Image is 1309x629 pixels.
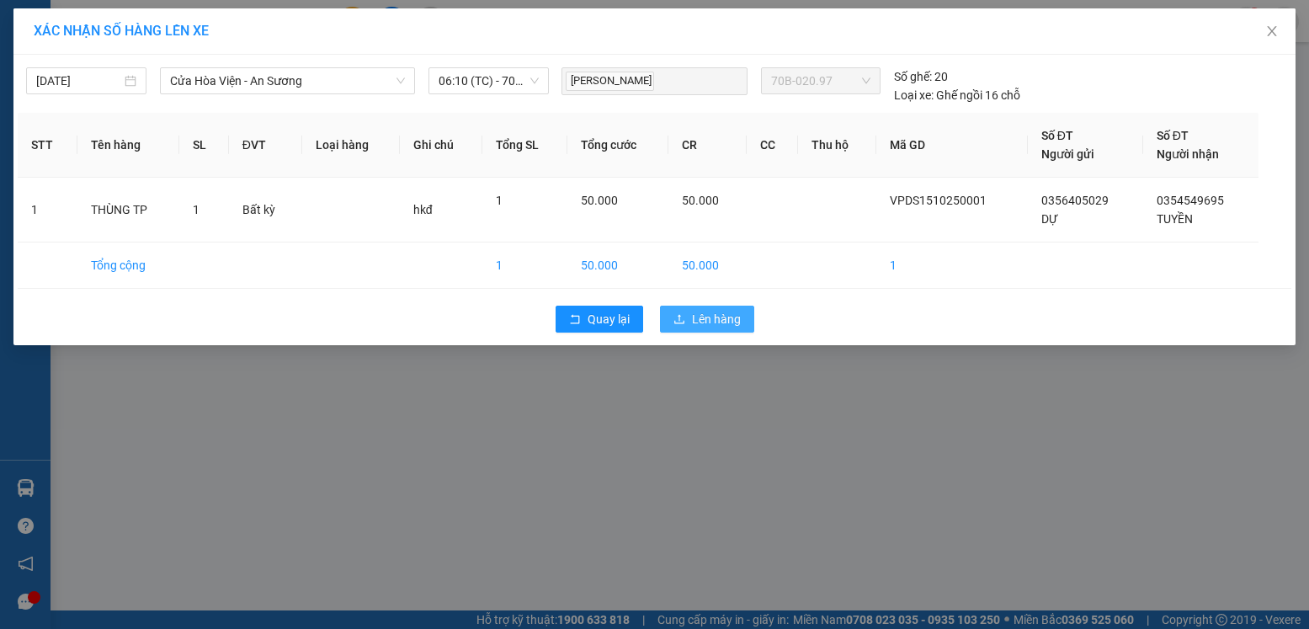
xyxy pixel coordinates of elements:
[18,178,77,243] td: 1
[439,68,539,93] span: 06:10 (TC) - 70B-020.97
[556,306,643,333] button: rollbackQuay lại
[400,113,482,178] th: Ghi chú
[1157,147,1219,161] span: Người nhận
[77,113,179,178] th: Tên hàng
[29,52,104,64] span: THÙNG TP -
[157,106,188,118] span: 50.000
[668,113,747,178] th: CR
[894,67,948,86] div: 20
[894,86,934,104] span: Loại xe:
[5,67,247,81] p: -------------------------------------------
[569,313,581,327] span: rollback
[18,113,77,178] th: STT
[566,72,654,91] span: [PERSON_NAME]
[170,68,405,93] span: Cửa Hòa Viện - An Sương
[7,85,55,97] span: CR:
[1157,129,1189,142] span: Số ĐT
[1248,8,1296,56] button: Close
[682,194,719,207] span: 50.000
[34,23,209,39] span: XÁC NHẬN SỐ HÀNG LÊN XE
[145,52,151,64] span: 1
[194,37,222,50] span: Cước
[77,243,179,289] td: Tổng cộng
[129,106,188,118] span: Tổng:
[876,113,1028,178] th: Mã GD
[876,243,1028,289] td: 1
[581,194,618,207] span: 50.000
[24,85,56,97] span: 50.000
[482,113,568,178] th: Tổng SL
[567,243,668,289] td: 50.000
[668,243,747,289] td: 50.000
[1157,194,1224,207] span: 0354549695
[1041,129,1073,142] span: Số ĐT
[496,194,503,207] span: 1
[660,306,754,333] button: uploadLên hàng
[396,76,406,86] span: down
[482,243,568,289] td: 1
[193,52,224,64] span: 50.000
[36,72,121,90] input: 15/10/2025
[229,113,302,178] th: ĐVT
[147,85,153,97] span: 0
[673,313,685,327] span: upload
[890,194,987,207] span: VPDS1510250001
[229,178,302,243] td: Bất kỳ
[7,106,51,119] span: Phí TH:
[179,113,229,178] th: SL
[1041,147,1094,161] span: Người gửi
[413,203,433,216] span: hkđ
[129,85,152,97] strong: CC:
[87,52,103,64] span: hkđ
[40,37,92,50] span: Hàng hóa
[1041,212,1057,226] span: DỰ
[193,203,200,216] span: 1
[1041,194,1109,207] span: 0356405029
[1157,212,1193,226] span: TUYỀN
[588,310,630,328] span: Quay lại
[894,67,932,86] span: Số ghế:
[77,178,179,243] td: THÙNG TP
[1265,24,1279,38] span: close
[798,113,876,178] th: Thu hộ
[771,68,870,93] span: 70B-020.97
[45,107,51,119] span: 0
[692,310,741,328] span: Lên hàng
[302,113,400,178] th: Loại hàng
[894,86,1020,104] div: Ghế ngồi 16 chỗ
[141,37,155,50] span: SL
[747,113,798,178] th: CC
[567,113,668,178] th: Tổng cước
